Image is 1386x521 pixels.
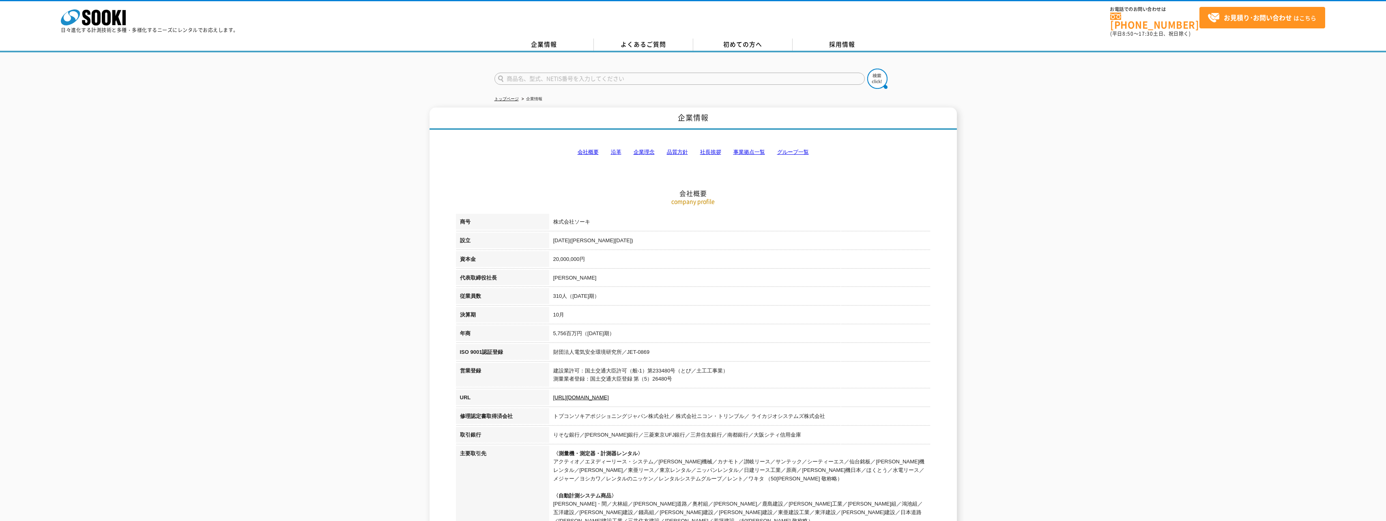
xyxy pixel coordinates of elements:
a: よくあるご質問 [594,39,693,51]
th: 資本金 [456,251,549,270]
th: 設立 [456,233,549,251]
a: 企業情報 [494,39,594,51]
a: 会社概要 [578,149,599,155]
h2: 会社概要 [456,108,930,198]
span: 17:30 [1139,30,1153,37]
a: グループ一覧 [777,149,809,155]
p: 日々進化する計測技術と多種・多様化するニーズにレンタルでお応えします。 [61,28,239,32]
input: 商品名、型式、NETIS番号を入力してください [494,73,865,85]
span: 〈自動計測システム商品〉 [553,493,617,499]
td: [PERSON_NAME] [549,270,930,288]
td: 310人（[DATE]期） [549,288,930,307]
th: 営業登録 [456,363,549,390]
span: 8:50 [1122,30,1134,37]
li: 企業情報 [520,95,542,103]
a: [PHONE_NUMBER] [1110,13,1199,29]
span: 初めての方へ [723,40,762,49]
th: 代表取締役社長 [456,270,549,288]
td: 10月 [549,307,930,325]
td: トプコンソキアポジショニングジャパン株式会社／ 株式会社ニコン・トリンブル／ ライカジオシステムズ株式会社 [549,408,930,427]
p: company profile [456,197,930,206]
a: 社長挨拶 [700,149,721,155]
th: ISO 9001認証登録 [456,344,549,363]
a: トップページ [494,97,519,101]
td: 株式会社ソーキ [549,214,930,233]
td: 財団法人電気安全環境研究所／JET-0869 [549,344,930,363]
h1: 企業情報 [430,108,957,130]
span: (平日 ～ 土日、祝日除く) [1110,30,1190,37]
th: 取引銀行 [456,427,549,446]
img: btn_search.png [867,69,887,89]
a: 初めての方へ [693,39,793,51]
span: お電話でのお問い合わせは [1110,7,1199,12]
strong: お見積り･お問い合わせ [1224,13,1292,22]
a: 採用情報 [793,39,892,51]
span: はこちら [1208,12,1316,24]
a: [URL][DOMAIN_NAME] [553,394,609,400]
th: URL [456,390,549,408]
a: 品質方針 [667,149,688,155]
a: 沿革 [611,149,621,155]
th: 修理認定書取得済会社 [456,408,549,427]
th: 従業員数 [456,288,549,307]
a: 事業拠点一覧 [733,149,765,155]
a: お見積り･お問い合わせはこちら [1199,7,1325,28]
td: 建設業許可：国土交通大臣許可（般-1）第233480号（とび／土工工事業） 測量業者登録：国土交通大臣登録 第（5）26480号 [549,363,930,390]
span: 〈測量機・測定器・計測器レンタル〉 [553,450,643,456]
th: 決算期 [456,307,549,325]
td: 20,000,000円 [549,251,930,270]
a: 企業理念 [634,149,655,155]
th: 年商 [456,325,549,344]
td: [DATE]([PERSON_NAME][DATE]) [549,233,930,251]
td: りそな銀行／[PERSON_NAME]銀行／三菱東京UFJ銀行／三井住友銀行／南都銀行／大阪シティ信用金庫 [549,427,930,446]
th: 商号 [456,214,549,233]
td: 5,756百万円（[DATE]期） [549,325,930,344]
